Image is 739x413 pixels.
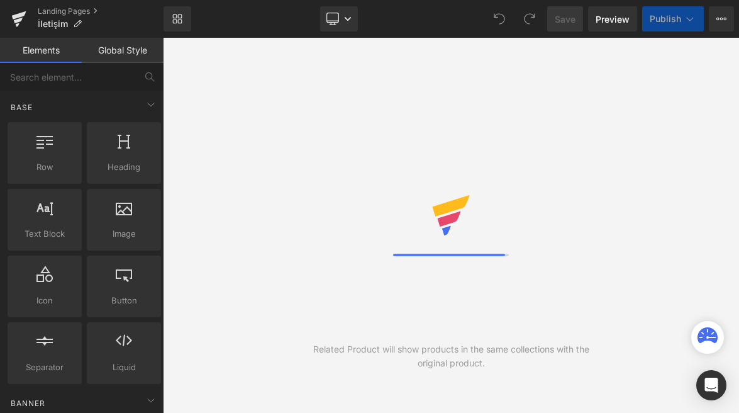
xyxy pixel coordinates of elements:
[517,6,542,31] button: Redo
[487,6,512,31] button: Undo
[307,342,595,370] div: Related Product will show products in the same collections with the original product.
[642,6,704,31] button: Publish
[91,227,157,240] span: Image
[555,13,575,26] span: Save
[588,6,637,31] a: Preview
[164,6,191,31] a: New Library
[38,19,68,29] span: İletişim
[9,101,34,113] span: Base
[11,361,78,374] span: Separator
[11,294,78,307] span: Icon
[91,161,157,174] span: Heading
[38,6,164,16] a: Landing Pages
[9,397,47,409] span: Banner
[91,361,157,374] span: Liquid
[82,38,164,63] a: Global Style
[11,227,78,240] span: Text Block
[596,13,630,26] span: Preview
[696,370,726,400] div: Open Intercom Messenger
[91,294,157,307] span: Button
[709,6,734,31] button: More
[11,161,78,174] span: Row
[650,14,681,24] span: Publish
